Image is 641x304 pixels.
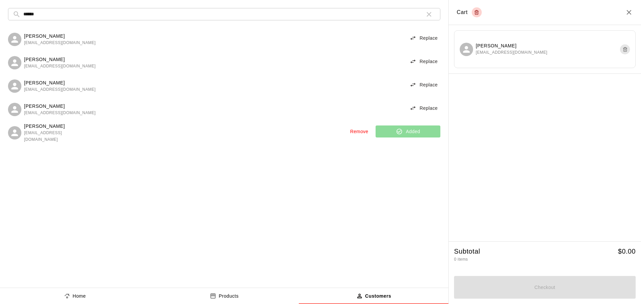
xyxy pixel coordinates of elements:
[348,125,371,138] button: Remove
[407,102,440,114] button: Replace
[24,123,81,130] p: [PERSON_NAME]
[365,293,391,300] p: Customers
[620,44,630,54] button: Remove customer
[407,79,440,91] button: Replace
[24,79,96,86] p: [PERSON_NAME]
[24,40,96,46] span: [EMAIL_ADDRESS][DOMAIN_NAME]
[472,7,482,17] button: Empty cart
[24,56,96,63] p: [PERSON_NAME]
[24,130,81,143] span: [EMAIL_ADDRESS][DOMAIN_NAME]
[407,55,440,68] button: Replace
[407,32,440,44] button: Replace
[454,257,468,262] span: 0 items
[454,247,480,256] h5: Subtotal
[24,86,96,93] span: [EMAIL_ADDRESS][DOMAIN_NAME]
[24,63,96,70] span: [EMAIL_ADDRESS][DOMAIN_NAME]
[376,125,440,138] button: Added
[457,7,482,17] div: Cart
[476,42,548,49] p: [PERSON_NAME]
[24,103,96,110] p: [PERSON_NAME]
[73,293,86,300] p: Home
[625,8,633,16] button: Close
[618,247,636,256] h5: $ 0.00
[24,110,96,116] span: [EMAIL_ADDRESS][DOMAIN_NAME]
[219,293,239,300] p: Products
[24,33,96,40] p: [PERSON_NAME]
[476,49,548,56] span: [EMAIL_ADDRESS][DOMAIN_NAME]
